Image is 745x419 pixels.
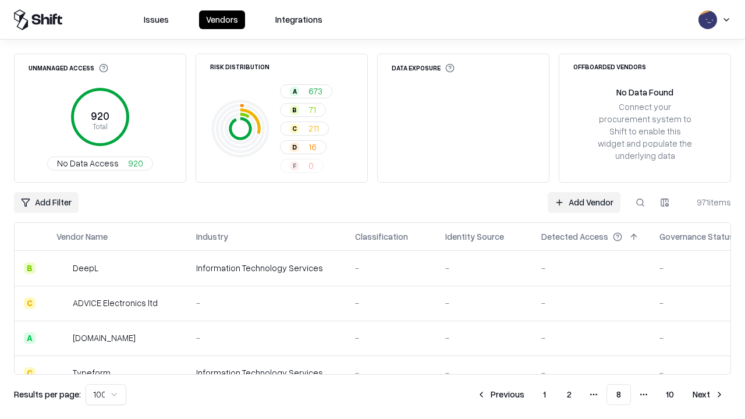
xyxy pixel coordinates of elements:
div: - [445,367,523,379]
button: Issues [137,10,176,29]
img: Typeform [56,367,68,379]
div: Detected Access [541,230,608,243]
div: - [355,367,427,379]
p: Results per page: [14,388,81,400]
div: Data Exposure [392,63,455,73]
button: 1 [534,384,555,405]
span: 16 [308,141,317,153]
div: C [290,124,299,133]
button: Next [686,384,731,405]
div: - [355,297,427,309]
div: Classification [355,230,408,243]
div: - [355,332,427,344]
div: - [355,262,427,274]
div: Risk Distribution [210,63,269,70]
div: - [541,367,641,379]
div: - [196,297,336,309]
div: Unmanaged Access [29,63,108,73]
div: A [290,87,299,96]
img: ADVICE Electronics ltd [56,297,68,309]
div: Connect your procurement system to Shift to enable this widget and populate the underlying data [597,101,693,162]
button: A673 [280,84,332,98]
span: 920 [128,157,143,169]
div: - [541,332,641,344]
span: 71 [308,104,316,116]
div: Offboarded Vendors [573,63,646,70]
div: Industry [196,230,228,243]
div: C [24,367,36,379]
button: Integrations [268,10,329,29]
div: C [24,297,36,309]
button: B71 [280,103,326,117]
div: Typeform [73,367,111,379]
img: DeepL [56,262,68,274]
button: 2 [558,384,581,405]
div: B [290,105,299,115]
span: 673 [308,85,322,97]
a: Add Vendor [548,192,620,213]
div: Information Technology Services [196,262,336,274]
div: Vendor Name [56,230,108,243]
div: - [445,297,523,309]
button: 8 [606,384,631,405]
button: D16 [280,140,327,154]
div: - [541,297,641,309]
span: 211 [308,122,319,134]
div: Governance Status [659,230,734,243]
button: Add Filter [14,192,79,213]
div: [DOMAIN_NAME] [73,332,136,344]
div: - [445,332,523,344]
div: - [196,332,336,344]
span: No Data Access [57,157,119,169]
div: - [445,262,523,274]
div: D [290,143,299,152]
button: 10 [657,384,683,405]
button: Previous [470,384,531,405]
div: DeepL [73,262,98,274]
img: cybersafe.co.il [56,332,68,344]
nav: pagination [470,384,731,405]
div: Identity Source [445,230,504,243]
div: B [24,262,36,274]
tspan: 920 [91,109,109,122]
div: A [24,332,36,344]
div: 971 items [684,196,731,208]
button: No Data Access920 [47,157,153,171]
div: Information Technology Services [196,367,336,379]
div: ADVICE Electronics ltd [73,297,158,309]
tspan: Total [93,122,108,131]
button: C211 [280,122,329,136]
div: - [541,262,641,274]
div: No Data Found [616,86,673,98]
button: Vendors [199,10,245,29]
